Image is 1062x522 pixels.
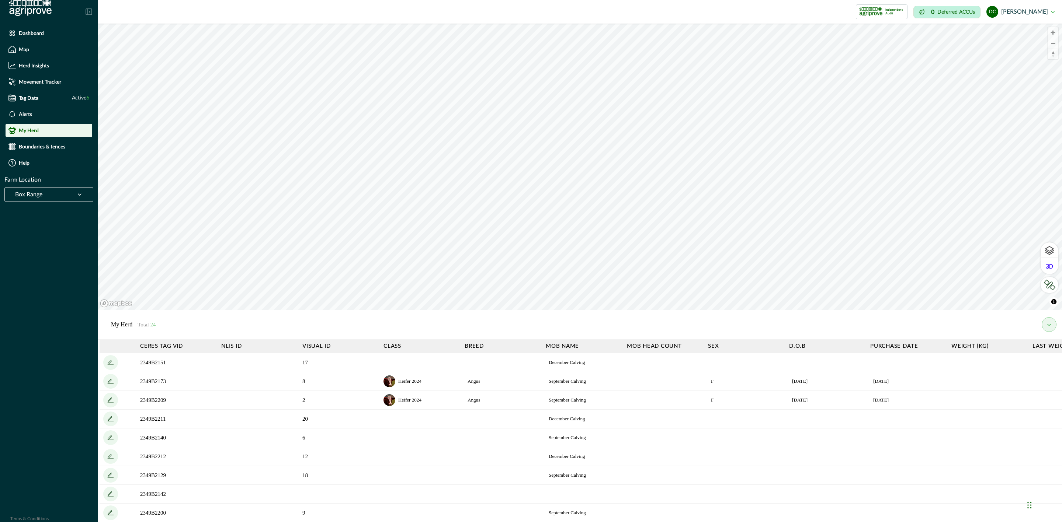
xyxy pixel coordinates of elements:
p: Herd Insights [19,63,49,69]
p: [DATE] [873,378,910,385]
td: 17 [299,353,380,372]
span: 24 [150,322,156,327]
button: add [103,411,118,426]
button: add [103,449,118,464]
img: default_cow.png [383,375,395,387]
th: NLIS ID [218,340,299,353]
p: Help [19,160,29,166]
button: add [103,393,118,407]
button: certification logoIndependent Audit [856,4,907,19]
p: September Calving [549,472,586,479]
p: Independent Audit [885,8,904,15]
button: Toggle attribution [1049,297,1058,306]
td: 2349B2209 [136,391,218,410]
p: Angus [468,396,504,404]
p: Movement Tracker [19,79,61,85]
p: Alerts [19,111,32,117]
th: Class [380,340,461,353]
td: 2349B2211 [136,410,218,428]
a: Dashboard [6,27,92,40]
div: Drag [1027,494,1032,516]
p: Map [19,46,29,52]
button: add [103,487,118,501]
p: F [711,396,748,404]
p: Angus [468,378,504,385]
td: 2349B2140 [136,428,218,447]
td: 18 [299,466,380,485]
th: Mob name [542,340,623,353]
td: 2349B2151 [136,353,218,372]
a: Alerts [6,108,92,121]
span: Total [138,322,156,327]
p: 0 [931,9,934,15]
p: [DATE] [792,396,829,404]
a: Mapbox logo [100,299,132,308]
button: Zoom in [1048,27,1058,38]
p: [DATE] [792,378,829,385]
td: 2349B2129 [136,466,218,485]
td: 2349B2173 [136,372,218,391]
td: 2349B2212 [136,447,218,466]
td: 8 [299,372,380,391]
button: Reset bearing to north [1048,49,1058,59]
button: add [103,374,118,389]
a: Boundaries & fences [6,140,92,153]
iframe: Chat Widget [1025,487,1062,522]
p: September Calving [549,396,586,404]
button: add [103,468,118,483]
p: September Calving [549,378,586,385]
button: my herd [1042,317,1056,332]
p: Dashboard [19,30,44,36]
p: Heifer 2024 [398,378,435,385]
th: Breed [461,340,542,353]
td: 12 [299,447,380,466]
span: 6 [86,95,89,101]
th: Ceres Tag VID [136,340,218,353]
td: 6 [299,428,380,447]
a: Herd Insights [6,59,92,72]
p: Farm Location [4,175,41,184]
p: December Calving [549,453,586,460]
a: Map [6,43,92,56]
a: Movement Tracker [6,75,92,88]
p: My Herd [19,127,39,133]
img: default_cow.png [383,394,395,406]
img: certification logo [859,6,882,18]
a: Tag DataActive6 [6,91,92,105]
a: My Herd [6,124,92,137]
p: Boundaries & fences [19,144,65,150]
th: Purchase date [867,340,948,353]
p: September Calving [549,509,586,516]
p: Deferred ACCUs [937,9,975,15]
p: Tag Data [19,95,38,101]
p: September Calving [549,434,586,441]
p: Heifer 2024 [398,396,435,404]
td: 2349B2142 [136,485,218,504]
button: add [103,505,118,520]
span: Active [72,94,89,102]
p: [DATE] [873,396,910,404]
p: F [711,378,748,385]
th: Visual ID [299,340,380,353]
button: add [103,355,118,370]
p: December Calving [549,415,586,423]
canvas: Map [98,24,1062,310]
p: December Calving [549,359,586,366]
button: dylan cronje[PERSON_NAME] [986,3,1055,21]
th: D.O.B [785,340,867,353]
button: add [103,430,118,445]
td: 20 [299,410,380,428]
img: LkRIKP7pqK064DBUf7vatyaj0RnXiK+1zEGAAAAAElFTkSuQmCC [1044,280,1055,290]
th: Sex [704,340,785,353]
p: My Herd [111,320,156,329]
button: Zoom out [1048,38,1058,49]
a: Help [6,156,92,169]
th: Weight (kg) [948,340,1029,353]
td: 2 [299,391,380,410]
th: Mob head count [623,340,704,353]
